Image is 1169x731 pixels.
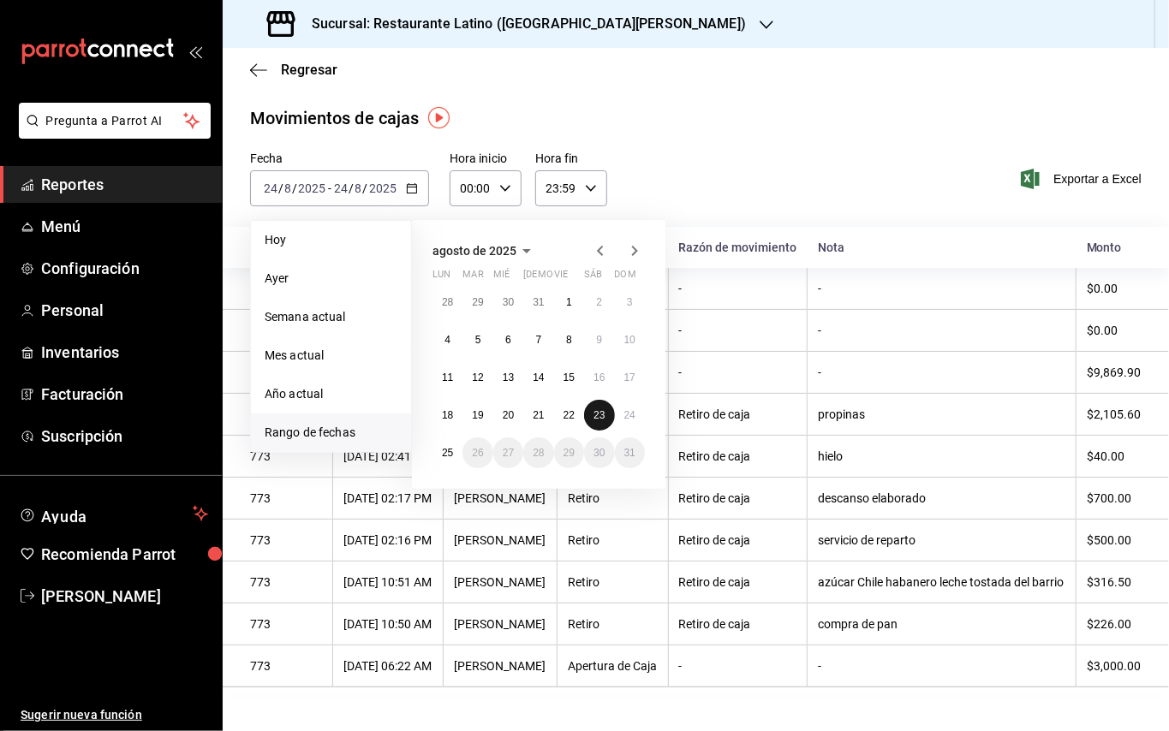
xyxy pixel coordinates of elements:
[250,153,429,165] label: Fecha
[584,400,614,431] button: 23 de agosto de 2025
[503,371,514,383] abbr: 13 de agosto de 2025
[298,14,746,34] h3: Sucursal: Restaurante Latino ([GEOGRAPHIC_DATA][PERSON_NAME])
[596,334,602,346] abbr: 9 de agosto de 2025
[584,437,614,468] button: 30 de agosto de 2025
[566,334,572,346] abbr: 8 de agosto de 2025
[41,425,208,448] span: Suscripción
[1087,533,1142,547] div: $500.00
[363,181,368,195] span: /
[493,362,523,393] button: 13 de agosto de 2025
[593,447,605,459] abbr: 30 de agosto de 2025
[1024,169,1142,189] button: Exportar a Excel
[1087,449,1142,463] div: $40.00
[462,362,492,393] button: 12 de agosto de 2025
[343,449,432,463] div: [DATE] 02:41 PM
[41,585,208,608] span: [PERSON_NAME]
[41,341,208,364] span: Inventarios
[1087,491,1142,505] div: $700.00
[250,617,322,631] div: 773
[265,424,397,442] span: Rango de fechas
[566,296,572,308] abbr: 1 de agosto de 2025
[462,400,492,431] button: 19 de agosto de 2025
[568,533,658,547] div: Retiro
[554,362,584,393] button: 15 de agosto de 2025
[505,334,511,346] abbr: 6 de agosto de 2025
[493,400,523,431] button: 20 de agosto de 2025
[454,659,546,673] div: [PERSON_NAME]
[432,241,537,261] button: agosto de 2025
[454,491,546,505] div: [PERSON_NAME]
[818,617,1065,631] div: compra de pan
[1077,227,1169,268] th: Monto
[21,706,208,724] span: Sugerir nueva función
[493,287,523,318] button: 30 de julio de 2025
[615,362,645,393] button: 17 de agosto de 2025
[818,575,1065,589] div: azúcar Chile habanero leche tostada del barrio
[1087,407,1142,421] div: $2,105.60
[1087,575,1142,589] div: $316.50
[472,296,483,308] abbr: 29 de julio de 2025
[292,181,297,195] span: /
[283,181,292,195] input: --
[1087,659,1142,673] div: $3,000.00
[627,296,633,308] abbr: 3 de agosto de 2025
[428,107,450,128] img: Tooltip marker
[568,617,658,631] div: Retiro
[41,299,208,322] span: Personal
[818,449,1065,463] div: hielo
[1087,282,1142,295] div: $0.00
[281,62,337,78] span: Regresar
[432,287,462,318] button: 28 de julio de 2025
[368,181,397,195] input: ----
[493,269,510,287] abbr: miércoles
[533,371,544,383] abbr: 14 de agosto de 2025
[615,287,645,318] button: 3 de agosto de 2025
[679,575,797,589] div: Retiro de caja
[564,409,575,421] abbr: 22 de agosto de 2025
[432,324,462,355] button: 4 de agosto de 2025
[250,533,322,547] div: 773
[679,659,797,673] div: -
[41,215,208,238] span: Menú
[818,491,1065,505] div: descanso elaborado
[615,269,636,287] abbr: domingo
[432,362,462,393] button: 11 de agosto de 2025
[564,371,575,383] abbr: 15 de agosto de 2025
[615,400,645,431] button: 24 de agosto de 2025
[343,533,432,547] div: [DATE] 02:16 PM
[265,308,397,326] span: Semana actual
[668,227,808,268] th: Razón de movimiento
[1087,324,1142,337] div: $0.00
[343,617,432,631] div: [DATE] 10:50 AM
[523,269,624,287] abbr: jueves
[41,257,208,280] span: Configuración
[503,447,514,459] abbr: 27 de agosto de 2025
[46,112,184,130] span: Pregunta a Parrot AI
[250,575,322,589] div: 773
[1087,617,1142,631] div: $226.00
[523,287,553,318] button: 31 de julio de 2025
[624,371,635,383] abbr: 17 de agosto de 2025
[444,334,450,346] abbr: 4 de agosto de 2025
[1087,365,1142,379] div: $9,869.90
[679,449,797,463] div: Retiro de caja
[250,449,322,463] div: 773
[554,324,584,355] button: 8 de agosto de 2025
[41,543,208,566] span: Recomienda Parrot
[188,45,202,58] button: open_drawer_menu
[250,491,322,505] div: 773
[472,371,483,383] abbr: 12 de agosto de 2025
[278,181,283,195] span: /
[41,503,186,524] span: Ayuda
[679,491,797,505] div: Retiro de caja
[349,181,354,195] span: /
[343,575,432,589] div: [DATE] 10:51 AM
[462,269,483,287] abbr: martes
[454,533,546,547] div: [PERSON_NAME]
[615,437,645,468] button: 31 de agosto de 2025
[472,409,483,421] abbr: 19 de agosto de 2025
[503,296,514,308] abbr: 30 de julio de 2025
[523,324,553,355] button: 7 de agosto de 2025
[624,334,635,346] abbr: 10 de agosto de 2025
